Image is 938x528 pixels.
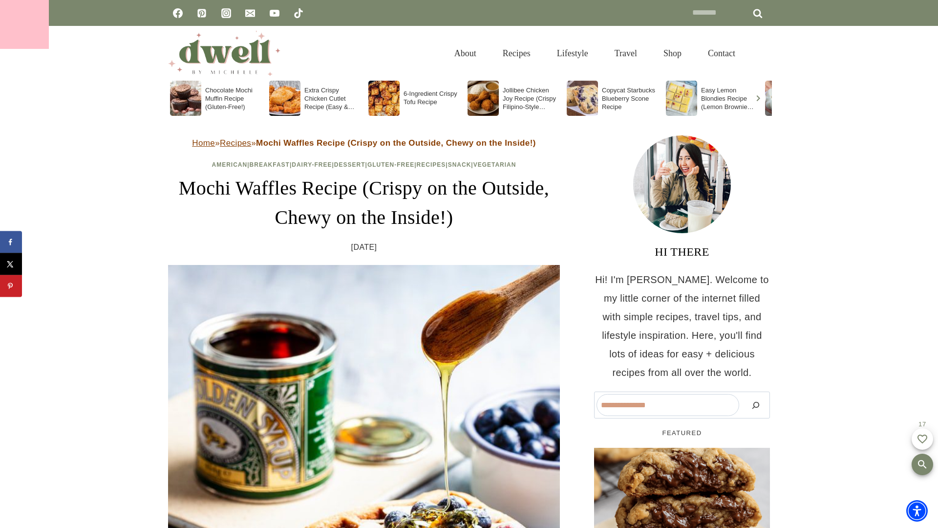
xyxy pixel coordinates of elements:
a: About [441,36,490,70]
a: Travel [601,36,650,70]
a: YouTube [265,3,284,23]
a: Pinterest [192,3,212,23]
span: | | | | | | | [212,161,516,168]
time: [DATE] [351,240,377,255]
a: Contact [695,36,748,70]
a: Gluten-Free [367,161,414,168]
a: Dessert [334,161,365,168]
span: » » [192,138,536,148]
a: Instagram [216,3,236,23]
a: Snack [448,161,471,168]
a: Breakfast [250,161,290,168]
a: TikTok [289,3,308,23]
p: Hi! I'm [PERSON_NAME]. Welcome to my little corner of the internet filled with simple recipes, tr... [594,270,770,382]
strong: Mochi Waffles Recipe (Crispy on the Outside, Chewy on the Inside!) [256,138,536,148]
a: Vegetarian [473,161,516,168]
a: Lifestyle [544,36,601,70]
h1: Mochi Waffles Recipe (Crispy on the Outside, Chewy on the Inside!) [168,174,560,232]
a: Dairy-Free [292,161,332,168]
div: Accessibility Menu [906,500,928,522]
a: Recipes [490,36,544,70]
a: Shop [650,36,695,70]
img: DWELL by michelle [168,31,280,76]
a: Recipes [220,138,251,148]
a: Home [192,138,215,148]
a: Facebook [168,3,188,23]
a: American [212,161,248,168]
a: Recipes [417,161,446,168]
nav: Primary Navigation [441,36,748,70]
h3: HI THERE [594,243,770,261]
a: Email [240,3,260,23]
h5: FEATURED [594,428,770,438]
